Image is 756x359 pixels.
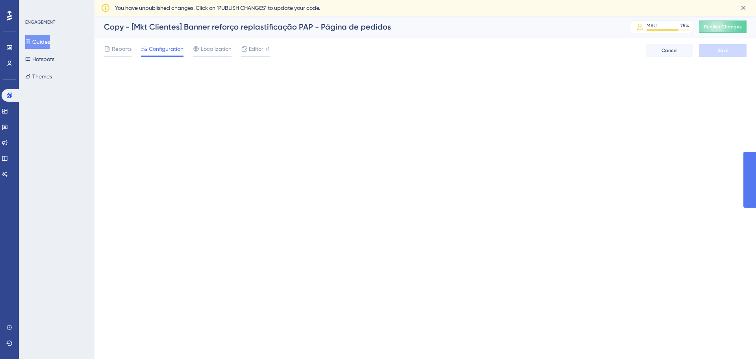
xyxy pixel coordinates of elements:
button: Cancel [646,44,693,57]
button: Themes [25,69,52,84]
div: Copy - [Mkt Clientes] Banner reforço replastificação PAP - Página de pedidos [104,21,610,32]
div: ENGAGEMENT [25,19,55,25]
iframe: UserGuiding AI Assistant Launcher [723,328,747,352]
button: Publish Changes [699,20,747,33]
span: Cancel [661,47,678,54]
span: Reports [112,44,132,54]
button: Hotspots [25,52,54,66]
span: You have unpublished changes. Click on ‘PUBLISH CHANGES’ to update your code. [115,3,320,13]
div: 75 % [680,22,689,29]
button: Guides [25,35,50,49]
span: Save [717,47,728,54]
span: Editor [249,44,263,54]
span: Publish Changes [704,24,742,30]
button: Save [699,44,747,57]
div: MAU [647,22,657,29]
span: Configuration [149,44,183,54]
span: Localization [201,44,232,54]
